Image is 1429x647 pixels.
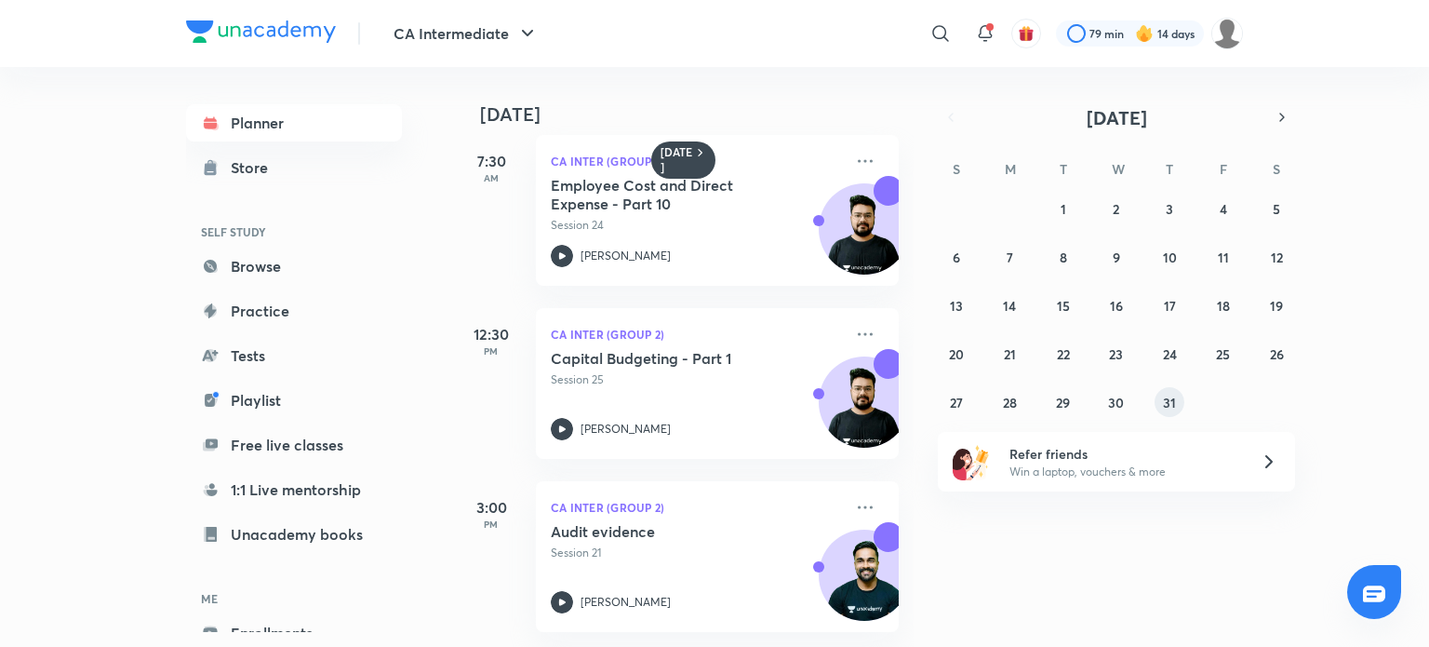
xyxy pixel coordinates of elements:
[1003,394,1017,411] abbr: July 28, 2025
[1273,200,1280,218] abbr: July 5, 2025
[186,292,402,330] a: Practice
[1048,387,1078,417] button: July 29, 2025
[186,471,402,508] a: 1:1 Live mentorship
[1163,345,1177,363] abbr: July 24, 2025
[950,394,963,411] abbr: July 27, 2025
[1057,297,1070,315] abbr: July 15, 2025
[1209,290,1238,320] button: July 18, 2025
[1163,394,1176,411] abbr: July 31, 2025
[551,545,843,561] p: Session 21
[1262,194,1291,223] button: July 5, 2025
[1273,160,1280,178] abbr: Saturday
[995,387,1024,417] button: July 28, 2025
[454,323,528,345] h5: 12:30
[1217,297,1230,315] abbr: July 18, 2025
[1220,200,1227,218] abbr: July 4, 2025
[1061,200,1066,218] abbr: July 1, 2025
[186,516,402,553] a: Unacademy books
[953,160,960,178] abbr: Sunday
[1009,444,1238,464] h6: Refer friends
[551,217,843,234] p: Session 24
[995,339,1024,369] button: July 21, 2025
[1218,249,1229,266] abbr: July 11, 2025
[1110,297,1123,315] abbr: July 16, 2025
[1060,160,1067,178] abbr: Tuesday
[1005,160,1016,178] abbr: Monday
[1102,242,1131,272] button: July 9, 2025
[1271,249,1283,266] abbr: July 12, 2025
[186,337,402,374] a: Tests
[1009,464,1238,480] p: Win a laptop, vouchers & more
[1112,160,1125,178] abbr: Wednesday
[1109,345,1123,363] abbr: July 23, 2025
[995,242,1024,272] button: July 7, 2025
[186,248,402,285] a: Browse
[186,583,402,614] h6: ME
[551,176,782,213] h5: Employee Cost and Direct Expense - Part 10
[186,426,402,464] a: Free live classes
[1102,194,1131,223] button: July 2, 2025
[581,594,671,611] p: [PERSON_NAME]
[1155,339,1184,369] button: July 24, 2025
[1102,339,1131,369] button: July 23, 2025
[1262,242,1291,272] button: July 12, 2025
[1003,297,1016,315] abbr: July 14, 2025
[942,242,971,272] button: July 6, 2025
[1211,18,1243,49] img: dhanak
[186,216,402,248] h6: SELF STUDY
[1155,242,1184,272] button: July 10, 2025
[551,349,782,368] h5: Capital Budgeting - Part 1
[820,540,909,629] img: Avatar
[581,248,671,264] p: [PERSON_NAME]
[820,367,909,456] img: Avatar
[953,249,960,266] abbr: July 6, 2025
[1102,290,1131,320] button: July 16, 2025
[1048,290,1078,320] button: July 15, 2025
[1270,345,1284,363] abbr: July 26, 2025
[1166,200,1173,218] abbr: July 3, 2025
[949,345,964,363] abbr: July 20, 2025
[1018,25,1035,42] img: avatar
[1166,160,1173,178] abbr: Thursday
[661,145,693,175] h6: [DATE]
[1113,200,1119,218] abbr: July 2, 2025
[186,149,402,186] a: Store
[1209,339,1238,369] button: July 25, 2025
[1262,339,1291,369] button: July 26, 2025
[186,20,336,47] a: Company Logo
[551,323,843,345] p: CA Inter (Group 2)
[942,290,971,320] button: July 13, 2025
[551,371,843,388] p: Session 25
[1048,194,1078,223] button: July 1, 2025
[1087,105,1147,130] span: [DATE]
[1209,194,1238,223] button: July 4, 2025
[186,20,336,43] img: Company Logo
[186,382,402,419] a: Playlist
[1057,345,1070,363] abbr: July 22, 2025
[942,387,971,417] button: July 27, 2025
[454,345,528,357] p: PM
[1216,345,1230,363] abbr: July 25, 2025
[1011,19,1041,48] button: avatar
[480,103,917,126] h4: [DATE]
[1135,24,1154,43] img: streak
[1270,297,1283,315] abbr: July 19, 2025
[1048,242,1078,272] button: July 8, 2025
[942,339,971,369] button: July 20, 2025
[1048,339,1078,369] button: July 22, 2025
[1164,297,1176,315] abbr: July 17, 2025
[186,104,402,142] a: Planner
[454,150,528,172] h5: 7:30
[1056,394,1070,411] abbr: July 29, 2025
[454,496,528,519] h5: 3:00
[1007,249,1013,266] abbr: July 7, 2025
[454,519,528,530] p: PM
[964,104,1269,130] button: [DATE]
[1163,249,1177,266] abbr: July 10, 2025
[1262,290,1291,320] button: July 19, 2025
[820,194,909,283] img: Avatar
[382,15,550,52] button: CA Intermediate
[1102,387,1131,417] button: July 30, 2025
[1155,194,1184,223] button: July 3, 2025
[995,290,1024,320] button: July 14, 2025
